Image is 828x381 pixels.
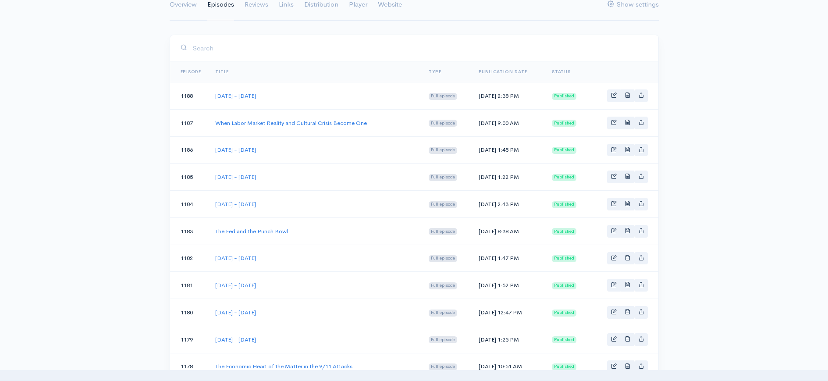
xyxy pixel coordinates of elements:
span: Full episode [429,93,457,100]
div: Basic example [607,117,648,129]
div: Basic example [607,171,648,183]
td: 1183 [170,217,209,245]
td: 1178 [170,353,209,380]
input: Search [192,39,648,57]
div: Basic example [607,360,648,373]
a: [DATE] - [DATE] [215,146,256,153]
span: Published [552,228,576,235]
td: [DATE] 8:38 AM [472,217,545,245]
td: 1186 [170,136,209,164]
a: Episode [181,69,202,75]
a: [DATE] - [DATE] [215,281,256,289]
span: Full episode [429,201,457,208]
a: Publication date [479,69,527,75]
td: [DATE] 12:47 PM [472,299,545,326]
span: Full episode [429,310,457,317]
a: [DATE] - [DATE] [215,92,256,100]
div: Basic example [607,144,648,157]
td: 1188 [170,82,209,110]
span: Published [552,201,576,208]
span: Full episode [429,174,457,181]
span: Published [552,174,576,181]
span: Full episode [429,282,457,289]
a: When Labor Market Reality and Cultural Crisis Become One [215,119,367,127]
a: [DATE] - [DATE] [215,336,256,343]
td: 1181 [170,272,209,299]
td: 1180 [170,299,209,326]
td: [DATE] 1:22 PM [472,164,545,191]
span: Published [552,255,576,262]
td: [DATE] 1:52 PM [472,272,545,299]
td: 1182 [170,245,209,272]
a: Type [429,69,441,75]
span: Published [552,93,576,100]
div: Basic example [607,89,648,102]
td: 1184 [170,191,209,218]
span: Published [552,147,576,154]
span: Full episode [429,363,457,370]
div: Basic example [607,279,648,292]
td: 1179 [170,326,209,353]
span: Published [552,310,576,317]
span: Full episode [429,336,457,343]
div: Basic example [607,306,648,319]
a: [DATE] - [DATE] [215,173,256,181]
td: [DATE] 9:00 AM [472,109,545,136]
td: 1185 [170,164,209,191]
a: Title [215,69,229,75]
a: The Economic Heart of the Matter in the 9/11 Attacks [215,363,352,370]
a: [DATE] - [DATE] [215,309,256,316]
span: Full episode [429,147,457,154]
a: The Fed and the Punch Bowl [215,228,288,235]
a: [DATE] - [DATE] [215,200,256,208]
td: [DATE] 1:47 PM [472,245,545,272]
span: Full episode [429,255,457,262]
span: Full episode [429,228,457,235]
span: Published [552,282,576,289]
span: Full episode [429,120,457,127]
td: [DATE] 2:38 PM [472,82,545,110]
span: Status [552,69,571,75]
td: 1187 [170,109,209,136]
td: [DATE] 1:25 PM [472,326,545,353]
td: [DATE] 2:43 PM [472,191,545,218]
span: Published [552,363,576,370]
div: Basic example [607,252,648,265]
td: [DATE] 1:45 PM [472,136,545,164]
a: [DATE] - [DATE] [215,254,256,262]
div: Basic example [607,198,648,210]
span: Published [552,120,576,127]
span: Published [552,336,576,343]
div: Basic example [607,225,648,238]
td: [DATE] 10:51 AM [472,353,545,380]
div: Basic example [607,333,648,346]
